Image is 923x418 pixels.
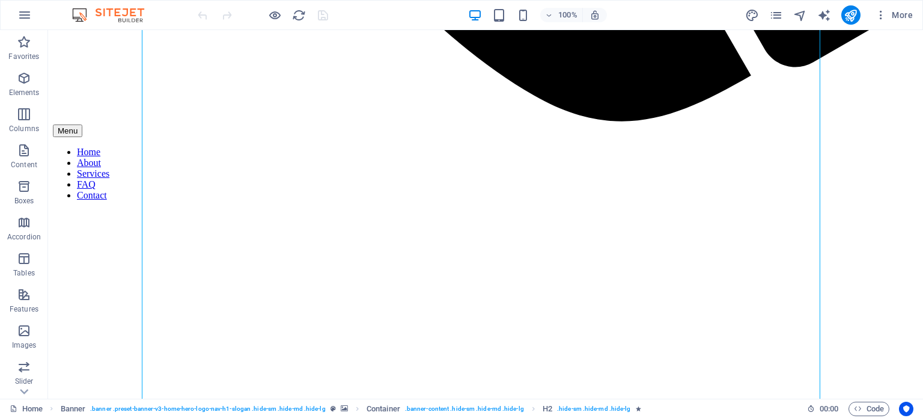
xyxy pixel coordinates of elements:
[13,268,35,278] p: Tables
[291,8,306,22] button: reload
[841,5,861,25] button: publish
[589,10,600,20] i: On resize automatically adjust zoom level to fit chosen device.
[15,377,34,386] p: Slider
[8,52,39,61] p: Favorites
[636,405,641,412] i: Element contains an animation
[848,402,889,416] button: Code
[61,402,641,416] nav: breadcrumb
[899,402,913,416] button: Usercentrics
[769,8,783,22] i: Pages (Ctrl+Alt+S)
[817,8,832,22] button: text_generator
[10,304,38,314] p: Features
[557,402,630,416] span: . hide-sm .hide-md .hide-lg
[793,8,807,22] i: Navigator
[10,402,43,416] a: Click to cancel selection. Double-click to open Pages
[9,88,40,97] p: Elements
[828,404,830,413] span: :
[807,402,839,416] h6: Session time
[331,405,336,412] i: This element is a customizable preset
[90,402,326,416] span: . banner .preset-banner-v3-home-hero-logo-nav-h1-slogan .hide-sm .hide-md .hide-lg
[14,196,34,206] p: Boxes
[558,8,577,22] h6: 100%
[11,160,37,170] p: Content
[9,124,39,134] p: Columns
[405,402,524,416] span: . banner-content .hide-sm .hide-md .hide-lg
[769,8,784,22] button: pages
[69,8,159,22] img: Editor Logo
[870,5,918,25] button: More
[844,8,858,22] i: Publish
[820,402,838,416] span: 00 00
[367,402,400,416] span: Click to select. Double-click to edit
[12,340,37,350] p: Images
[7,232,41,242] p: Accordion
[292,8,306,22] i: Reload page
[854,402,884,416] span: Code
[875,9,913,21] span: More
[267,8,282,22] button: Click here to leave preview mode and continue editing
[61,402,86,416] span: Click to select. Double-click to edit
[817,8,831,22] i: AI Writer
[341,405,348,412] i: This element contains a background
[543,402,552,416] span: Click to select. Double-click to edit
[745,8,759,22] i: Design (Ctrl+Alt+Y)
[745,8,760,22] button: design
[540,8,583,22] button: 100%
[793,8,808,22] button: navigator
